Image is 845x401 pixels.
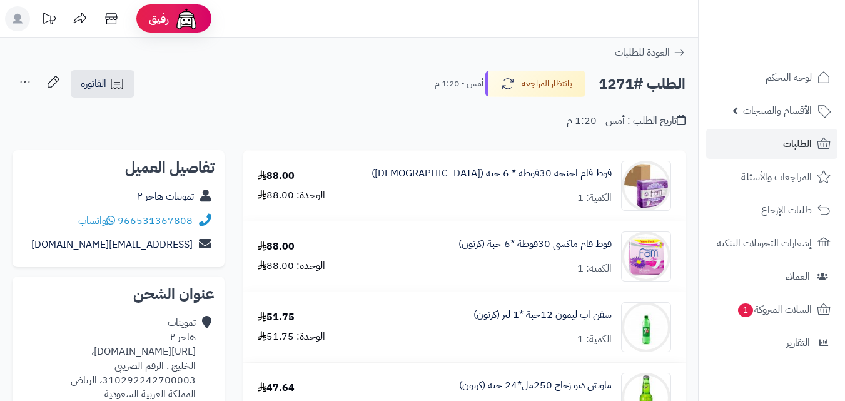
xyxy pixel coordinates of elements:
[766,69,812,86] span: لوحة التحكم
[706,162,837,192] a: المراجعات والأسئلة
[743,102,812,119] span: الأقسام والمنتجات
[31,237,193,252] a: [EMAIL_ADDRESS][DOMAIN_NAME]
[71,70,134,98] a: الفاتورة
[622,161,670,211] img: 1747492861-EPhybLiI14l4Psz3e7Z15G1MaVqxuSoN-90x90.jpg
[473,308,612,322] a: سفن اب ليمون 12حبة *1 لتر (كرتون)
[706,295,837,325] a: السلات المتروكة1
[149,11,169,26] span: رفيق
[706,129,837,159] a: الطلبات
[786,334,810,352] span: التقارير
[706,195,837,225] a: طلبات الإرجاع
[258,259,325,273] div: الوحدة: 88.00
[458,237,612,251] a: فوط فام ماكسى 30فوطة *6 حبة (كرتون)
[435,78,483,90] small: أمس - 1:20 م
[706,261,837,292] a: العملاء
[258,381,295,395] div: 47.64
[118,213,193,228] a: 966531367808
[372,166,612,181] a: فوط فام اجنحة 30فوطة * 6 حبة ([DEMOGRAPHIC_DATA])
[783,135,812,153] span: الطلبات
[622,302,670,352] img: 1747540828-789ab214-413e-4ccd-b32f-1699f0bc-90x90.jpg
[622,231,670,282] img: 1747493016-61c49e48-7bc7-4eeb-adb8-0174fe32-90x90.jpg
[258,169,295,183] div: 88.00
[174,6,199,31] img: ai-face.png
[706,328,837,358] a: التقارير
[485,71,585,97] button: بانتظار المراجعة
[138,189,194,204] a: تموينات هاجر ٢
[706,63,837,93] a: لوحة التحكم
[786,268,810,285] span: العملاء
[737,301,812,318] span: السلات المتروكة
[615,45,670,60] span: العودة للطلبات
[258,240,295,254] div: 88.00
[717,235,812,252] span: إشعارات التحويلات البنكية
[738,303,753,317] span: 1
[78,213,115,228] a: واتساب
[615,45,686,60] a: العودة للطلبات
[567,114,686,128] div: تاريخ الطلب : أمس - 1:20 م
[33,6,64,34] a: تحديثات المنصة
[23,287,215,302] h2: عنوان الشحن
[258,310,295,325] div: 51.75
[599,71,686,97] h2: الطلب #1271
[81,76,106,91] span: الفاتورة
[577,261,612,276] div: الكمية: 1
[577,191,612,205] div: الكمية: 1
[258,330,325,344] div: الوحدة: 51.75
[459,378,612,393] a: ماونتن ديو زجاج 250مل*24 حبة (كرتون)
[577,332,612,347] div: الكمية: 1
[258,188,325,203] div: الوحدة: 88.00
[761,201,812,219] span: طلبات الإرجاع
[706,228,837,258] a: إشعارات التحويلات البنكية
[741,168,812,186] span: المراجعات والأسئلة
[23,160,215,175] h2: تفاصيل العميل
